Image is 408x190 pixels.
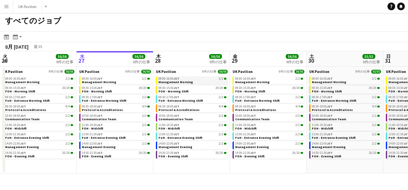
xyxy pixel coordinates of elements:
[82,89,112,93] span: FOH - Morning Shift
[235,141,303,149] a: 14:00-22:00JST2/2Management Evening
[65,114,70,117] span: 2/2
[97,123,103,127] span: JST
[5,117,39,121] span: Communication Team
[82,126,103,131] span: FOH - Midshift
[235,151,256,154] span: 14:30-21:30
[158,86,226,93] a: 08:30-15:30JST20/20FOH - Morning Shift
[235,117,269,121] span: Communication Team
[49,70,63,74] span: 9件の仕事
[312,151,380,158] a: 14:30-21:30JST20/20FOH - Evening Shift
[97,95,103,99] span: JST
[312,145,346,149] span: Management Evening
[5,151,26,154] span: 14:30-21:30
[5,154,35,158] span: FOH - Evening Shift
[174,76,179,81] span: JST
[82,95,150,102] a: 08:30-17:00JST2/2FoH - Entrance Morning Shift
[158,123,226,130] a: 11:00-19:30JST2/2FOH - Midshift
[65,142,70,145] span: 2/2
[5,136,49,140] span: FoH - Entrance Evening Shift
[174,86,179,90] span: JST
[174,141,179,146] span: JST
[125,70,140,74] span: 9件の仕事
[250,141,256,146] span: JST
[13,0,42,13] button: UK Pavilion
[5,123,73,130] a: 11:00-19:30JST2/2FOH - Midshift
[158,141,226,149] a: 14:00-22:00JST2/2Management Evening
[372,114,377,117] span: 1/1
[174,114,179,118] span: JST
[82,99,126,103] span: FoH - Entrance Morning Shift
[235,114,303,121] a: 10:00-18:00JST2/2Communication Team
[5,44,29,50] div: 8月 [DATE]
[372,77,377,80] span: 2/2
[156,69,228,160] div: UK Pavilion9件の仕事56/5608:00-16:00JST2/2Management Morning08:30-15:30JST20/20FOH - Morning Shift08:...
[97,86,103,90] span: JST
[174,95,179,99] span: JST
[202,70,217,74] span: 9件の仕事
[235,154,265,158] span: FOH - Evening Shift
[174,123,179,127] span: JST
[235,77,256,80] span: 08:00-16:00
[174,132,179,136] span: JST
[82,117,116,121] span: Communication Team
[79,69,99,74] span: UK Pavilion
[385,57,391,64] span: 31
[209,59,227,64] div: 9件の仕事
[327,123,333,127] span: JST
[30,44,46,49] span: 週 35
[82,132,150,139] a: 13:00-21:30JST2/2FoH - Entrance Evening Shift
[5,141,73,149] a: 14:00-22:00JST2/2Management Evening
[5,132,73,139] a: 13:00-21:30JST2/2FoH - Entrance Evening Shift
[312,99,356,103] span: FoH - Entrance Morning Shift
[5,96,26,99] span: 08:30-17:00
[295,142,300,145] span: 2/2
[312,86,333,90] span: 08:30-15:30
[219,114,223,117] span: 2/2
[20,76,26,81] span: JST
[82,114,150,121] a: 10:00-18:00JST2/2Communication Team
[295,114,300,117] span: 2/2
[133,59,150,64] div: 9件の仕事
[235,133,256,136] span: 13:00-21:30
[82,76,150,84] a: 08:00-16:00JST2/2Management Morning
[235,99,280,103] span: FoH - Entrance Morning Shift
[312,126,333,131] span: FOH - Midshift
[158,142,179,145] span: 14:00-22:00
[82,108,123,112] span: Protocol & Accreditations
[219,105,223,108] span: 4/4
[295,77,300,80] span: 2/2
[139,151,147,154] span: 20/20
[5,99,50,103] span: FoH - Entrance Morning Shift
[78,57,85,64] span: 27
[250,123,256,127] span: JST
[250,114,256,118] span: JST
[5,86,73,93] a: 08:30-15:30JST20/20FOH - Morning Shift
[250,104,256,108] span: JST
[327,132,333,136] span: JST
[158,99,203,103] span: FoH - Entrance Morning Shift
[79,69,151,74] a: UK Pavilion9件の仕事56/56
[386,53,391,59] span: 日
[312,142,333,145] span: 14:00-22:00
[219,96,223,99] span: 2/2
[158,89,189,93] span: FOH - Morning Shift
[20,141,26,146] span: JST
[372,123,377,127] span: 2/2
[65,105,70,108] span: 4/4
[82,136,126,140] span: FoH - Entrance Evening Shift
[312,132,380,139] a: 13:00-21:30JST2/2FoH - Entrance Evening Shift
[327,86,333,90] span: JST
[369,86,377,90] span: 20/20
[235,80,270,84] span: Management Morning
[156,69,176,74] span: UK Pavilion
[158,105,179,108] span: 08:30-18:00
[219,123,223,127] span: 2/2
[235,105,256,108] span: 08:30-18:00
[158,145,192,149] span: Management Evening
[233,69,304,160] div: UK Pavilion9件の仕事56/5608:00-16:00JST2/2Management Morning08:30-15:30JST20/20FOH - Morning Shift08:...
[158,136,202,140] span: FoH - Entrance Evening Shift
[158,96,179,99] span: 08:30-17:00
[312,123,380,130] a: 11:00-19:30JST2/2FOH - Midshift
[235,123,256,127] span: 11:00-19:30
[158,108,200,112] span: Protocol & Accreditations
